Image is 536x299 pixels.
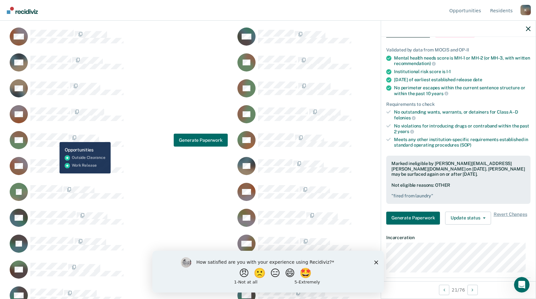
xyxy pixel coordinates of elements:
[235,53,463,79] div: CaseloadOpportunityCell-1345553
[8,105,235,131] div: CaseloadOpportunityCell-1238539
[381,281,536,298] div: 21 / 76
[514,277,530,293] iframe: Intercom live chat
[235,131,463,157] div: CaseloadOpportunityCell-530291
[394,137,531,148] div: Meets any other institution-specific requirements established in standard operating procedures
[8,131,235,157] div: CaseloadOpportunityCell-293520
[7,7,38,14] img: Recidiviz
[8,79,235,105] div: CaseloadOpportunityCell-509595
[394,55,531,66] div: Mental health needs score is MH-1 or MH-2 (or MH-3, with written
[520,5,531,15] div: K
[174,134,227,147] button: Generate Paperwork
[8,183,235,208] div: CaseloadOpportunityCell-1179452
[386,47,531,53] div: Validated by data from MOCIS and OP-II
[8,53,235,79] div: CaseloadOpportunityCell-535095
[235,208,463,234] div: CaseloadOpportunityCell-1189309
[394,109,531,120] div: No outstanding wants, warrants, or detainers for Class A–D
[386,212,440,225] button: Generate Paperwork
[432,91,448,96] span: years
[394,123,531,134] div: No violations for introducing drugs or contraband within the past 2
[394,85,531,96] div: No perimeter escapes within the current sentence structure or within the past 10
[8,260,235,286] div: CaseloadOpportunityCell-1376487
[445,212,491,225] button: Update status
[8,27,235,53] div: CaseloadOpportunityCell-1236922
[235,183,463,208] div: CaseloadOpportunityCell-1146413
[460,142,471,148] span: (SOP)
[439,285,449,295] button: Previous Opportunity
[391,183,525,199] div: Not eligible reasons: OTHER
[235,79,463,105] div: CaseloadOpportunityCell-1267025
[235,157,463,183] div: CaseloadOpportunityCell-333268
[235,27,463,53] div: CaseloadOpportunityCell-349945
[394,69,531,74] div: Institutional risk score is
[235,234,463,260] div: CaseloadOpportunityCell-1182915
[520,5,531,15] button: Profile dropdown button
[235,105,463,131] div: CaseloadOpportunityCell-1079818
[8,208,235,234] div: CaseloadOpportunityCell-528908
[394,115,416,120] span: felonies
[391,193,525,199] pre: " fired from laundry "
[8,157,235,183] div: CaseloadOpportunityCell-1119427
[394,77,531,83] div: [DATE] of earliest established release
[473,77,482,82] span: date
[391,161,525,177] div: Marked ineligible by [PERSON_NAME][EMAIL_ADDRESS][PERSON_NAME][DOMAIN_NAME] on [DATE]. [PERSON_NA...
[394,61,436,66] span: recommendation)
[446,69,451,74] span: I-1
[398,129,414,134] span: years
[8,234,235,260] div: CaseloadOpportunityCell-1100683
[386,235,531,240] dt: Incarceration
[152,251,384,293] iframe: Survey by Kim from Recidiviz
[386,102,531,107] div: Requirements to check
[494,212,527,225] span: Revert Changes
[467,285,478,295] button: Next Opportunity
